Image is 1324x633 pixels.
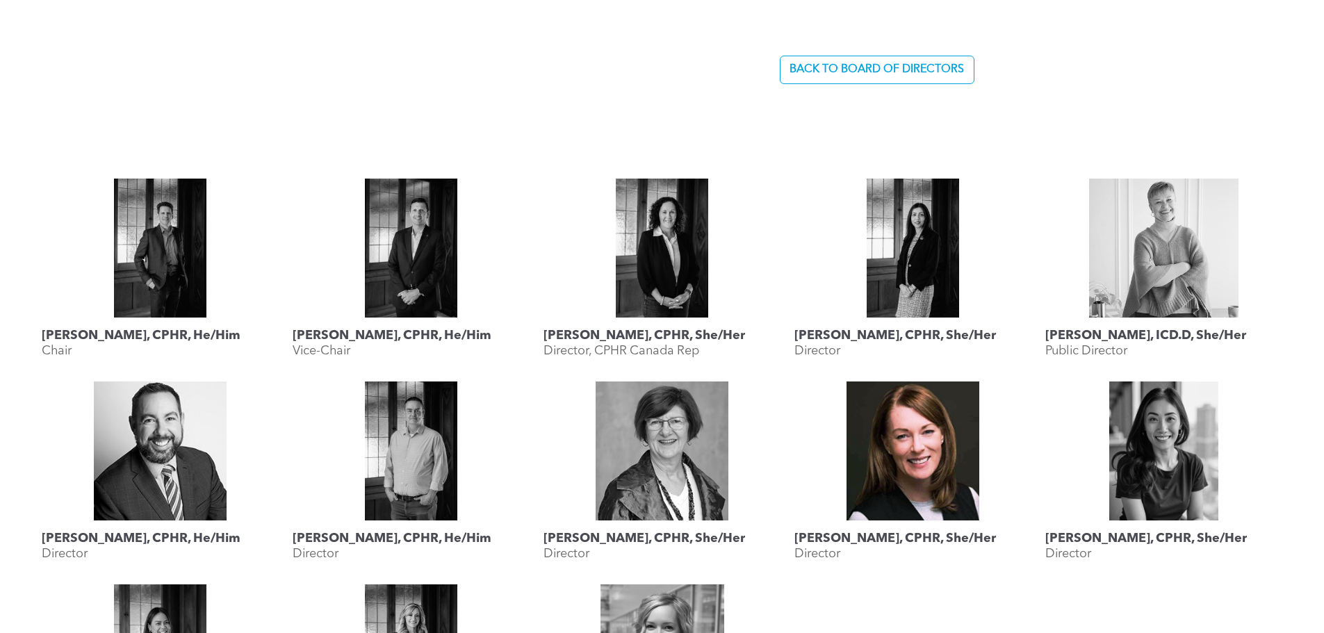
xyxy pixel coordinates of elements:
p: Vice-Chair [293,343,350,359]
h3: [PERSON_NAME], CPHR, He/Him [293,328,491,343]
p: Chair [42,343,72,359]
a: BACK TO BOARD OF DIRECTORS [780,56,974,84]
p: Director [544,546,589,561]
p: Director, CPHR Canada Rep [544,343,699,359]
h3: [PERSON_NAME], CPHR, He/Him [293,531,491,546]
span: BACK TO BOARD OF DIRECTORS [790,63,964,76]
p: Director [794,343,840,359]
h3: [PERSON_NAME], CPHR, He/Him [42,531,240,546]
h3: [PERSON_NAME], CPHR, She/Her [544,531,745,546]
p: Director [1045,546,1091,561]
p: Director [794,546,840,561]
h3: [PERSON_NAME], ICD.D, She/Her [1045,328,1246,343]
p: Public Director [1045,343,1127,359]
h3: [PERSON_NAME], CPHR, She/Her [794,328,996,343]
h3: [PERSON_NAME], CPHR, She/Her [1045,531,1247,546]
h3: [PERSON_NAME], CPHR, She/Her [544,328,745,343]
p: Director [293,546,338,561]
p: Director [42,546,88,561]
h3: [PERSON_NAME], CPHR, She/Her [794,531,996,546]
h3: [PERSON_NAME], CPHR, He/Him [42,328,240,343]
